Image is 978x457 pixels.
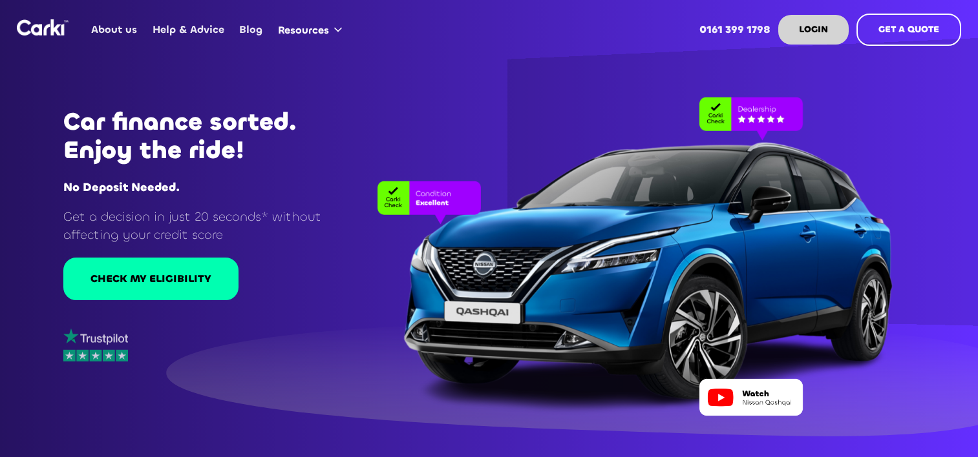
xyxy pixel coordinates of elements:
a: Blog [232,5,270,55]
a: CHECK MY ELIGIBILITY [63,258,239,300]
a: Help & Advice [145,5,231,55]
strong: GET A QUOTE [878,23,939,36]
a: LOGIN [778,15,849,45]
div: CHECK MY ELIGIBILITY [90,272,211,286]
strong: LOGIN [799,23,828,36]
strong: 0161 399 1798 [699,23,771,36]
h1: Car finance sorted. Enjoy the ride! [63,108,353,165]
img: trustpilot [63,329,128,345]
a: home [17,19,69,36]
a: About us [84,5,145,55]
strong: No Deposit Needed. [63,179,180,195]
div: Resources [278,23,329,37]
div: Resources [270,5,355,54]
a: GET A QUOTE [856,14,961,46]
p: Get a decision in just 20 seconds* without affecting your credit score [63,208,353,243]
img: stars [63,350,128,362]
img: Logo [17,19,69,36]
a: 0161 399 1798 [692,5,778,55]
